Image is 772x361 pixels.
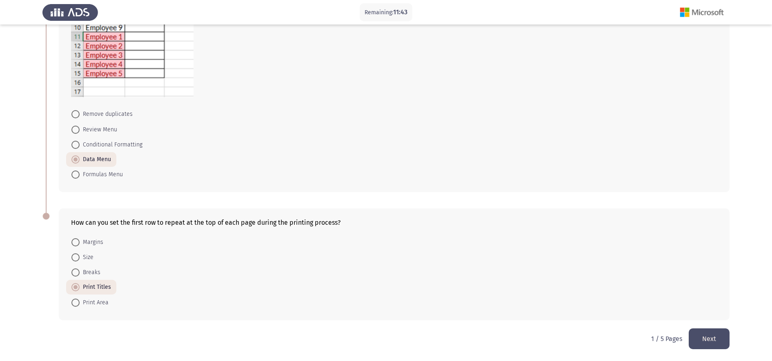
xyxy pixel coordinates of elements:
[365,7,407,18] p: Remaining:
[80,170,123,179] span: Formulas Menu
[71,219,717,226] div: How can you set the first row to repeat at the top of each page during the printing process?
[80,140,142,150] span: Conditional Formatting
[689,328,730,349] button: load next page
[80,268,100,277] span: Breaks
[80,298,109,308] span: Print Area
[674,1,730,24] img: Assessment logo of Microsoft (Word, Excel, PPT)
[80,109,133,119] span: Remove duplicates
[80,237,103,247] span: Margins
[80,282,111,292] span: Print Titles
[80,125,117,135] span: Review Menu
[42,1,98,24] img: Assess Talent Management logo
[80,252,93,262] span: Size
[651,335,682,343] p: 1 / 5 Pages
[393,8,407,16] span: 11:43
[80,155,111,164] span: Data Menu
